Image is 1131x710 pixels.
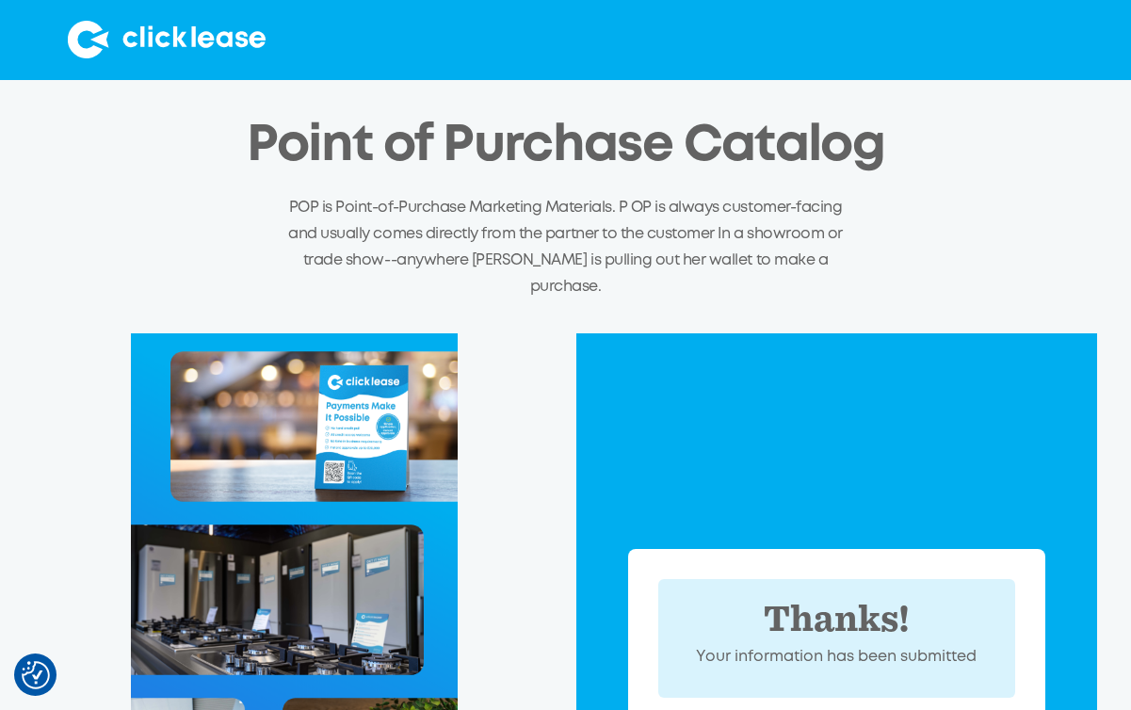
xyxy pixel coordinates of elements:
[688,647,985,668] div: Your information has been submitted
[658,579,1015,699] div: POP Form success
[288,195,844,299] p: POP is Point-of-Purchase Marketing Materials. P OP is always customer-facing and usually comes di...
[247,119,885,174] h2: Point of Purchase Catalog
[22,661,50,689] img: Revisit consent button
[68,21,266,58] img: Clicklease logo
[688,609,985,630] div: Thanks!
[22,661,50,689] button: Consent Preferences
